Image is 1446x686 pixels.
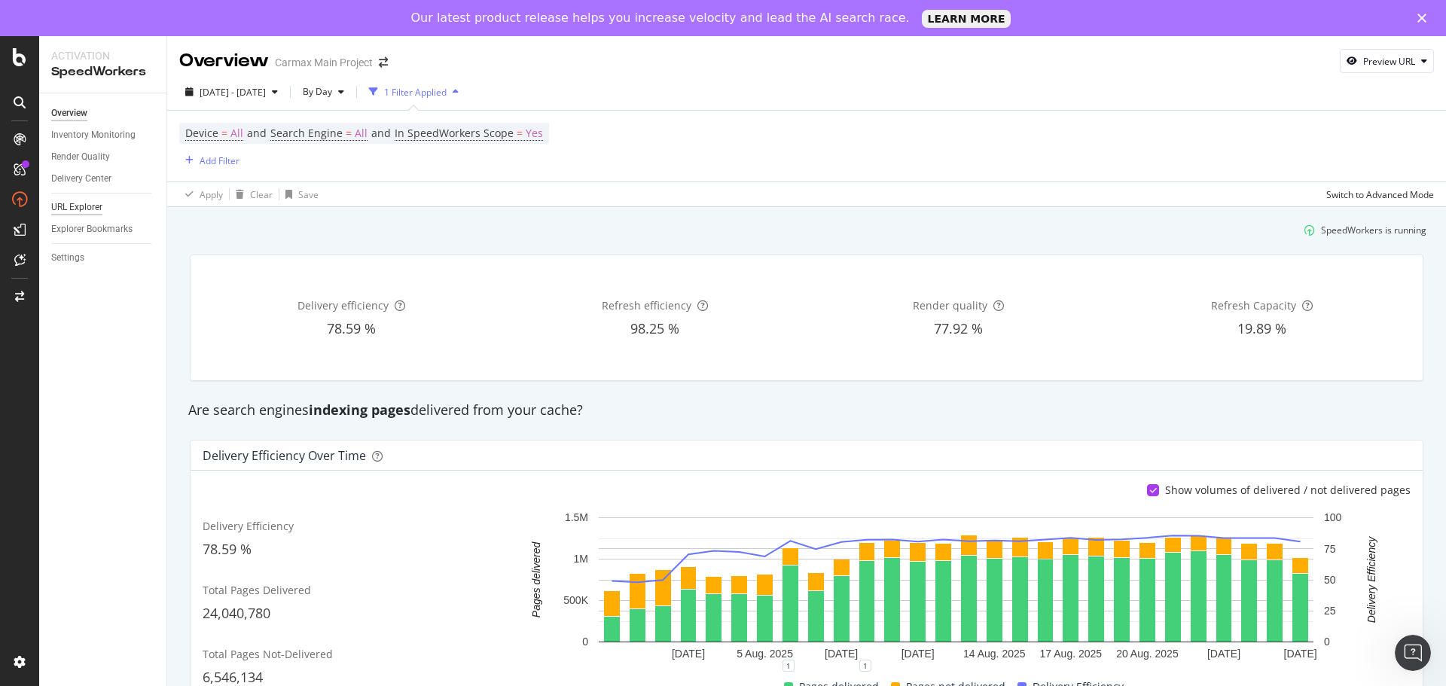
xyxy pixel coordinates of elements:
text: 100 [1324,512,1342,524]
a: Explorer Bookmarks [51,221,156,237]
span: Total Pages Not-Delivered [203,647,333,661]
text: [DATE] [1284,648,1317,660]
span: and [371,126,391,140]
div: Are search engines delivered from your cache? [181,401,1432,420]
div: arrow-right-arrow-left [379,57,388,68]
div: Our latest product release helps you increase velocity and lead the AI search race. [411,11,910,26]
div: Add Filter [200,154,239,167]
button: Clear [230,182,273,206]
iframe: Intercom live chat [1395,635,1431,671]
a: LEARN MORE [922,10,1011,28]
div: Explorer Bookmarks [51,221,133,237]
a: Overview [51,105,156,121]
a: Inventory Monitoring [51,127,156,143]
span: Render quality [913,298,987,313]
div: Preview URL [1363,55,1415,68]
span: 19.89 % [1237,319,1286,337]
span: Refresh Capacity [1211,298,1296,313]
text: [DATE] [901,648,935,660]
div: Overview [51,105,87,121]
button: 1 Filter Applied [363,80,465,104]
a: Render Quality [51,149,156,165]
span: 6,546,134 [203,668,263,686]
button: [DATE] - [DATE] [179,80,284,104]
span: Search Engine [270,126,343,140]
text: 500K [563,595,588,607]
text: 17 Aug. 2025 [1040,648,1103,660]
div: Close [1417,14,1432,23]
div: Settings [51,250,84,266]
div: Apply [200,188,223,201]
span: All [230,123,243,144]
div: SpeedWorkers is running [1321,224,1426,236]
span: Refresh efficiency [602,298,691,313]
div: Carmax Main Project [275,55,373,70]
text: [DATE] [672,648,705,660]
div: URL Explorer [51,200,102,215]
div: Activation [51,48,154,63]
div: Save [298,188,319,201]
text: Pages delivered [530,541,542,618]
button: Save [279,182,319,206]
span: Yes [526,123,543,144]
text: Delivery Efficiency [1365,536,1377,623]
div: Render Quality [51,149,110,165]
div: Delivery Efficiency over time [203,448,366,463]
button: Switch to Advanced Mode [1320,182,1434,206]
div: Clear [250,188,273,201]
div: Switch to Advanced Mode [1326,188,1434,201]
span: In SpeedWorkers Scope [395,126,514,140]
span: 98.25 % [630,319,679,337]
span: 77.92 % [934,319,983,337]
div: Inventory Monitoring [51,127,136,143]
text: 75 [1324,543,1336,555]
text: 20 Aug. 2025 [1116,648,1179,660]
text: 0 [582,636,588,648]
text: 50 [1324,574,1336,586]
span: 24,040,780 [203,604,270,622]
div: Show volumes of delivered / not delivered pages [1165,483,1411,498]
span: By Day [297,85,332,98]
text: 0 [1324,636,1330,648]
button: Preview URL [1340,49,1434,73]
a: Delivery Center [51,171,156,187]
span: Total Pages Delivered [203,583,311,597]
span: All [355,123,368,144]
span: Delivery efficiency [297,298,389,313]
span: Delivery Efficiency [203,519,294,533]
a: Settings [51,250,156,266]
div: SpeedWorkers [51,63,154,81]
span: [DATE] - [DATE] [200,86,266,99]
text: 25 [1324,605,1336,617]
span: 78.59 % [327,319,376,337]
text: 1.5M [565,512,588,524]
span: and [247,126,267,140]
div: Overview [179,48,269,74]
svg: A chart. [509,510,1402,666]
text: 1M [574,553,588,566]
strong: indexing pages [309,401,410,419]
span: = [221,126,227,140]
span: = [517,126,523,140]
a: URL Explorer [51,200,156,215]
div: 1 [782,660,795,672]
text: [DATE] [825,648,858,660]
button: By Day [297,80,350,104]
text: 5 Aug. 2025 [737,648,793,660]
text: [DATE] [1207,648,1240,660]
span: = [346,126,352,140]
button: Add Filter [179,151,239,169]
button: Apply [179,182,223,206]
span: 78.59 % [203,540,252,558]
text: 14 Aug. 2025 [963,648,1026,660]
div: Delivery Center [51,171,111,187]
span: Device [185,126,218,140]
div: 1 Filter Applied [384,86,447,99]
div: 1 [859,660,871,672]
